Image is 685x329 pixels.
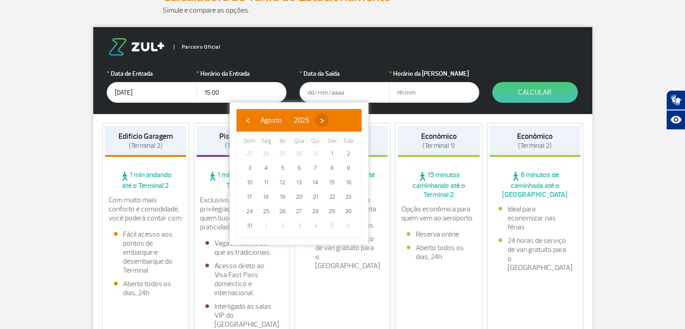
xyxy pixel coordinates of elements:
span: 11 [259,175,273,190]
li: Aberto todos os dias, 24h. [407,243,471,261]
span: 9 [341,161,356,175]
th: weekday [340,137,357,146]
li: Acesso direto ao Visa Fast Pass doméstico e internacional. [205,261,278,297]
span: 30 [341,204,356,219]
span: 7 [308,161,323,175]
button: › [315,114,329,127]
span: 21 [308,190,323,204]
span: 25 [259,204,273,219]
li: Ideal para economizar nas férias [499,205,572,232]
span: 14 [308,175,323,190]
span: 26 [275,204,290,219]
span: 5 [325,219,339,233]
th: weekday [241,137,258,146]
strong: Econômico [517,132,553,141]
span: 1 [325,146,339,161]
span: 31 [242,219,257,233]
p: Opção econômica para quem vem ao aeroporto. [401,205,476,223]
div: Plugin de acessibilidade da Hand Talk. [666,90,685,130]
span: 3 [292,219,306,233]
th: weekday [258,137,275,146]
span: 27 [242,146,257,161]
input: dd/mm/aaaa [107,82,197,103]
span: 1 min andando até o Terminal 2 [105,170,187,190]
bs-datepicker-container: calendar [230,102,368,245]
input: hh:mm [196,82,286,103]
span: 27 [292,204,306,219]
p: Com muito mais conforto e comodidade, você poderá contar com: [109,196,183,223]
span: 6 [341,219,356,233]
li: Aberto todos os dias, 24h [114,279,178,297]
span: (Terminal 2) [225,142,259,150]
span: 3 [242,161,257,175]
th: weekday [307,137,324,146]
th: weekday [291,137,308,146]
li: Interligado às salas VIP do [GEOGRAPHIC_DATA]. [205,302,278,329]
span: 28 [259,146,273,161]
span: 29 [275,146,290,161]
span: 31 [308,146,323,161]
span: 23 [341,190,356,204]
span: 22 [325,190,339,204]
span: 1 [259,219,273,233]
span: 29 [325,204,339,219]
bs-datepicker-navigation-view: ​ ​ ​ [241,114,329,123]
span: 15 [325,175,339,190]
span: 13 [292,175,306,190]
li: Reserva online [407,230,471,239]
span: 6 minutos de caminhada até o [GEOGRAPHIC_DATA] [490,170,581,199]
span: 12 [275,175,290,190]
button: Abrir tradutor de língua de sinais. [666,90,685,110]
label: Horário da Entrada [196,69,286,78]
span: 6 [292,161,306,175]
span: 8 [325,161,339,175]
input: hh:mm [389,82,479,103]
strong: Econômico [421,132,457,141]
label: Data de Entrada [107,69,197,78]
p: Exclusivo, com localização privilegiada e ideal para quem busca conforto e praticidade. [200,196,284,232]
button: Agosto [254,114,288,127]
span: 18 [259,190,273,204]
th: weekday [324,137,340,146]
span: 20 [292,190,306,204]
span: 30 [292,146,306,161]
p: Simule e compare as opções. [163,5,523,16]
span: 2 [275,219,290,233]
strong: Edifício Garagem [118,132,173,141]
span: 17 [242,190,257,204]
span: 24 [242,204,257,219]
strong: Piso Premium [219,132,264,141]
li: Fácil acesso aos pontos de embarque e desembarque do Terminal [114,230,178,275]
span: 1 min andando até o Terminal 2 [196,170,287,190]
label: Data da Saída [299,69,390,78]
span: 16 [341,175,356,190]
label: Horário da [PERSON_NAME] [389,69,479,78]
span: 5 [275,161,290,175]
button: Abrir recursos assistivos. [666,110,685,130]
span: 4 [308,219,323,233]
span: 2025 [294,116,309,125]
li: 24 horas de serviço de van gratuito para o [GEOGRAPHIC_DATA] [499,236,572,272]
span: 10 [242,175,257,190]
span: (Terminal 2) [518,142,552,150]
li: 24 horas de serviço de van gratuito para o [GEOGRAPHIC_DATA] [306,234,379,270]
button: 2025 [288,114,315,127]
button: ‹ [241,114,254,127]
li: Vagas maiores do que as tradicionais. [205,239,278,257]
span: (Terminal 1) [422,142,455,150]
span: 2 [341,146,356,161]
span: 15 minutos caminhando até o Terminal 2 [398,170,480,199]
span: 4 [259,161,273,175]
th: weekday [274,137,291,146]
span: (Terminal 2) [129,142,163,150]
span: 19 [275,190,290,204]
input: dd/mm/aaaa [299,82,390,103]
img: logo-zul.png [107,38,166,55]
span: 28 [308,204,323,219]
span: Parceiro Oficial [174,45,220,50]
button: Calcular [492,82,578,103]
span: Agosto [260,116,282,125]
